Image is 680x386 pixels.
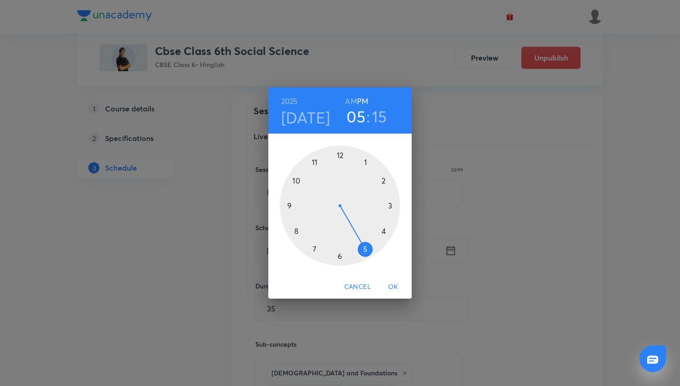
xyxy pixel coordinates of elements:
h3: : [366,107,370,126]
span: OK [382,281,404,293]
button: OK [378,278,408,295]
button: 2025 [281,95,298,108]
button: AM [345,95,357,108]
span: Cancel [344,281,371,293]
button: PM [357,95,368,108]
button: Cancel [340,278,375,295]
button: 15 [372,107,387,126]
button: [DATE] [281,108,330,127]
button: 05 [346,107,365,126]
